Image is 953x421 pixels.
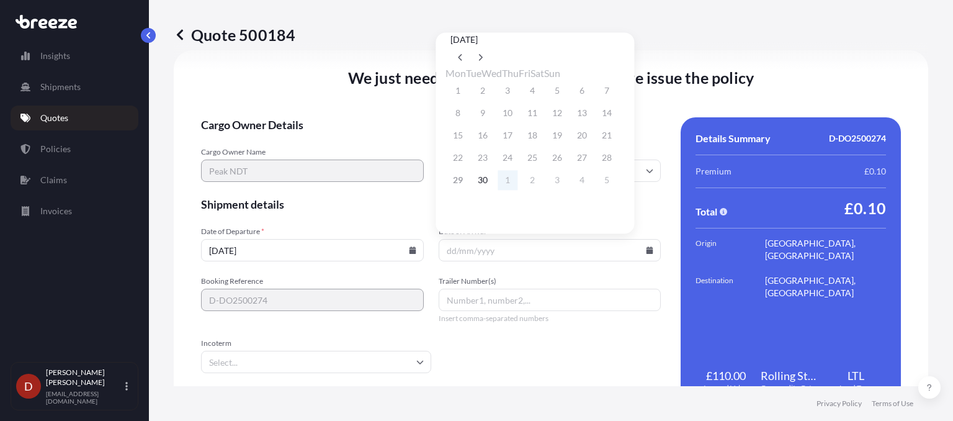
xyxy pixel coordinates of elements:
[450,32,619,47] div: [DATE]
[11,43,138,68] a: Insights
[572,170,592,190] button: 4
[201,117,661,132] span: Cargo Owner Details
[547,103,567,123] button: 12
[696,132,771,145] span: Details Summary
[11,168,138,192] a: Claims
[572,148,592,168] button: 27
[40,50,70,62] p: Insights
[439,289,661,311] input: Number1, number2,...
[848,368,864,383] span: LTL
[201,338,431,348] span: Incoterm
[519,67,530,79] span: Friday
[201,276,424,286] span: Booking Reference
[201,227,424,237] span: Date of Departure
[522,148,542,168] button: 25
[46,368,123,387] p: [PERSON_NAME] [PERSON_NAME]
[597,103,617,123] button: 14
[829,132,886,145] span: D-DO2500274
[522,125,542,145] button: 18
[40,174,67,186] p: Claims
[522,81,542,101] button: 4
[201,351,431,373] input: Select...
[448,103,468,123] button: 8
[11,106,138,130] a: Quotes
[473,103,493,123] button: 9
[201,147,424,157] span: Cargo Owner Name
[706,368,746,383] span: £110.00
[201,197,661,212] span: Shipment details
[696,165,732,178] span: Premium
[547,170,567,190] button: 3
[696,206,717,218] span: Total
[473,148,493,168] button: 23
[530,67,544,79] span: Saturday
[498,148,517,168] button: 24
[502,67,519,79] span: Thursday
[572,81,592,101] button: 6
[597,125,617,145] button: 21
[839,383,872,393] span: Load Type
[473,170,493,190] button: 30
[547,125,567,145] button: 19
[24,380,33,392] span: D
[696,237,765,262] span: Origin
[572,103,592,123] button: 13
[547,81,567,101] button: 5
[448,125,468,145] button: 15
[11,75,138,99] a: Shipments
[174,25,295,45] p: Quote 500184
[696,274,765,299] span: Destination
[473,125,493,145] button: 16
[761,368,821,383] span: Rolling Stock: Parts and Accessories
[498,81,517,101] button: 3
[704,383,748,393] span: Insured Value
[439,239,661,261] input: dd/mm/yyyy
[439,314,661,324] span: Insert comma-separated numbers
[11,199,138,224] a: Invoices
[572,125,592,145] button: 20
[597,170,617,190] button: 5
[46,390,123,405] p: [EMAIL_ADDRESS][DOMAIN_NAME]
[448,148,468,168] button: 22
[761,383,821,393] span: Commodity Category
[201,289,424,311] input: Your internal reference
[498,103,517,123] button: 10
[40,112,68,124] p: Quotes
[40,205,72,217] p: Invoices
[872,399,913,409] a: Terms of Use
[765,274,886,299] span: [GEOGRAPHIC_DATA], [GEOGRAPHIC_DATA]
[522,103,542,123] button: 11
[547,148,567,168] button: 26
[597,81,617,101] button: 7
[522,170,542,190] button: 2
[473,81,493,101] button: 2
[448,170,468,190] button: 29
[11,137,138,161] a: Policies
[201,239,424,261] input: dd/mm/yyyy
[765,237,886,262] span: [GEOGRAPHIC_DATA], [GEOGRAPHIC_DATA]
[498,125,517,145] button: 17
[597,148,617,168] button: 28
[481,67,502,79] span: Wednesday
[348,68,754,88] span: We just need a few more details before we issue the policy
[864,165,886,178] span: £0.10
[448,81,468,101] button: 1
[817,399,862,409] a: Privacy Policy
[544,67,560,79] span: Sunday
[445,67,466,79] span: Monday
[498,170,517,190] button: 1
[439,276,661,286] span: Trailer Number(s)
[40,81,81,93] p: Shipments
[466,67,481,79] span: Tuesday
[844,198,886,218] span: £0.10
[40,143,71,155] p: Policies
